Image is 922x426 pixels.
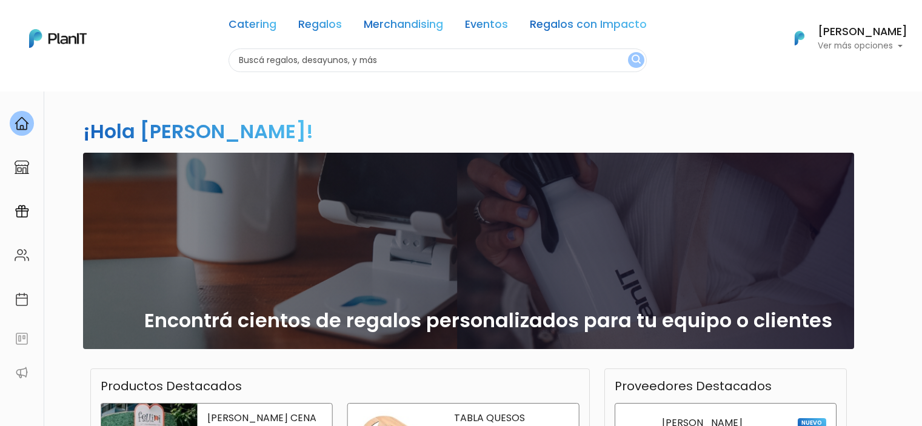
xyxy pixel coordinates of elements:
[101,379,242,393] h3: Productos Destacados
[15,160,29,175] img: marketplace-4ceaa7011d94191e9ded77b95e3339b90024bf715f7c57f8cf31f2d8c509eaba.svg
[15,204,29,219] img: campaigns-02234683943229c281be62815700db0a1741e53638e28bf9629b52c665b00959.svg
[364,19,443,34] a: Merchandising
[298,19,342,34] a: Regalos
[779,22,907,54] button: PlanIt Logo [PERSON_NAME] Ver más opciones
[465,19,508,34] a: Eventos
[144,309,832,332] h2: Encontrá cientos de regalos personalizados para tu equipo o clientes
[15,365,29,380] img: partners-52edf745621dab592f3b2c58e3bca9d71375a7ef29c3b500c9f145b62cc070d4.svg
[229,19,276,34] a: Catering
[454,413,569,423] p: TABLA QUESOS
[632,55,641,66] img: search_button-432b6d5273f82d61273b3651a40e1bd1b912527efae98b1b7a1b2c0702e16a8d.svg
[207,413,322,423] p: [PERSON_NAME] CENA
[615,379,772,393] h3: Proveedores Destacados
[29,29,87,48] img: PlanIt Logo
[786,25,813,52] img: PlanIt Logo
[818,42,907,50] p: Ver más opciones
[530,19,647,34] a: Regalos con Impacto
[15,331,29,346] img: feedback-78b5a0c8f98aac82b08bfc38622c3050aee476f2c9584af64705fc4e61158814.svg
[15,248,29,262] img: people-662611757002400ad9ed0e3c099ab2801c6687ba6c219adb57efc949bc21e19d.svg
[818,27,907,38] h6: [PERSON_NAME]
[15,116,29,131] img: home-e721727adea9d79c4d83392d1f703f7f8bce08238fde08b1acbfd93340b81755.svg
[229,48,647,72] input: Buscá regalos, desayunos, y más
[83,118,313,145] h2: ¡Hola [PERSON_NAME]!
[15,292,29,307] img: calendar-87d922413cdce8b2cf7b7f5f62616a5cf9e4887200fb71536465627b3292af00.svg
